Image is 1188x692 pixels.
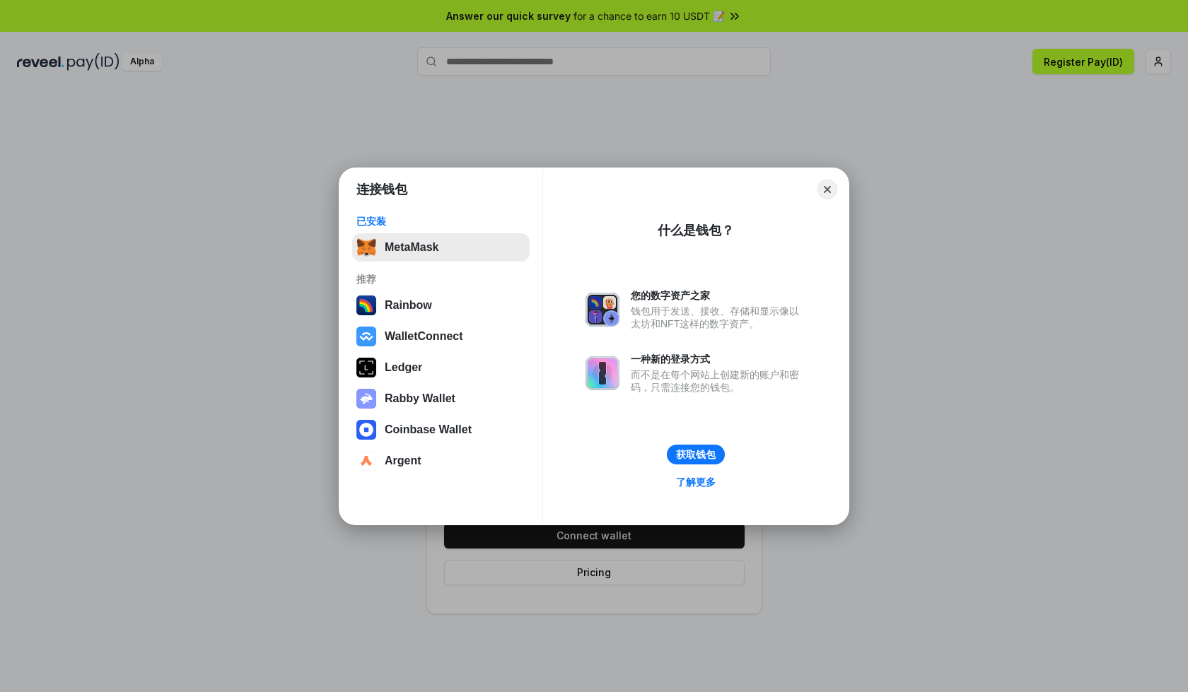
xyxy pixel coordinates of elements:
[668,473,724,491] a: 了解更多
[356,389,376,409] img: svg+xml,%3Csvg%20xmlns%3D%22http%3A%2F%2Fwww.w3.org%2F2000%2Fsvg%22%20fill%3D%22none%22%20viewBox...
[356,327,376,346] img: svg+xml,%3Csvg%20width%3D%2228%22%20height%3D%2228%22%20viewBox%3D%220%200%2028%2028%22%20fill%3D...
[817,180,837,199] button: Close
[352,322,530,351] button: WalletConnect
[356,295,376,315] img: svg+xml,%3Csvg%20width%3D%22120%22%20height%3D%22120%22%20viewBox%3D%220%200%20120%20120%22%20fil...
[352,233,530,262] button: MetaMask
[352,385,530,413] button: Rabby Wallet
[356,237,376,257] img: svg+xml,%3Csvg%20fill%3D%22none%22%20height%3D%2233%22%20viewBox%3D%220%200%2035%2033%22%20width%...
[385,299,432,312] div: Rainbow
[385,455,421,467] div: Argent
[676,448,716,461] div: 获取钱包
[586,356,619,390] img: svg+xml,%3Csvg%20xmlns%3D%22http%3A%2F%2Fwww.w3.org%2F2000%2Fsvg%22%20fill%3D%22none%22%20viewBox...
[385,423,472,436] div: Coinbase Wallet
[356,273,525,286] div: 推荐
[586,293,619,327] img: svg+xml,%3Csvg%20xmlns%3D%22http%3A%2F%2Fwww.w3.org%2F2000%2Fsvg%22%20fill%3D%22none%22%20viewBox...
[352,416,530,444] button: Coinbase Wallet
[658,222,734,239] div: 什么是钱包？
[631,368,806,394] div: 而不是在每个网站上创建新的账户和密码，只需连接您的钱包。
[352,291,530,319] button: Rainbow
[667,445,725,464] button: 获取钱包
[356,358,376,377] img: svg+xml,%3Csvg%20xmlns%3D%22http%3A%2F%2Fwww.w3.org%2F2000%2Fsvg%22%20width%3D%2228%22%20height%3...
[356,451,376,471] img: svg+xml,%3Csvg%20width%3D%2228%22%20height%3D%2228%22%20viewBox%3D%220%200%2028%2028%22%20fill%3D...
[356,420,376,440] img: svg+xml,%3Csvg%20width%3D%2228%22%20height%3D%2228%22%20viewBox%3D%220%200%2028%2028%22%20fill%3D...
[385,392,455,405] div: Rabby Wallet
[631,353,806,365] div: 一种新的登录方式
[356,181,407,198] h1: 连接钱包
[631,289,806,302] div: 您的数字资产之家
[385,330,463,343] div: WalletConnect
[352,447,530,475] button: Argent
[676,476,716,488] div: 了解更多
[356,215,525,228] div: 已安装
[385,361,422,374] div: Ledger
[631,305,806,330] div: 钱包用于发送、接收、存储和显示像以太坊和NFT这样的数字资产。
[385,241,438,254] div: MetaMask
[352,353,530,382] button: Ledger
